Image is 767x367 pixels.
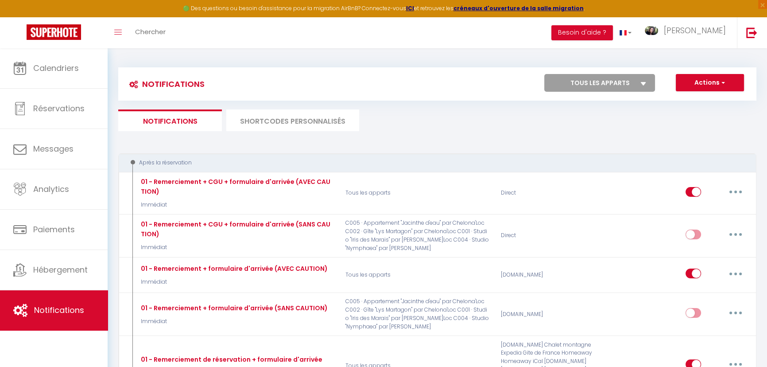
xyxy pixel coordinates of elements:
[33,183,69,195] span: Analytics
[664,25,726,36] span: [PERSON_NAME]
[139,317,328,326] p: Immédiat
[638,17,737,48] a: ... [PERSON_NAME]
[139,355,322,364] div: 01 - Remerciement de réservation + formulaire d'arrivée
[33,103,85,114] span: Réservations
[135,27,166,36] span: Chercher
[139,278,328,286] p: Immédiat
[340,262,495,288] p: Tous les apparts
[34,305,84,316] span: Notifications
[340,177,495,209] p: Tous les apparts
[453,4,584,12] a: créneaux d'ouverture de la salle migration
[33,143,74,154] span: Messages
[127,159,736,167] div: Après la réservation
[139,201,334,209] p: Immédiat
[406,4,414,12] a: ICI
[139,264,328,273] div: 01 - Remerciement + formulaire d'arrivée (AVEC CAUTION)
[495,297,599,331] div: [DOMAIN_NAME]
[340,297,495,331] p: C005 · Appartement "Jacinthe d'eau" par Chelona'Loc C002 · Gîte "Lys Martagon" par Chelona'Loc C0...
[495,262,599,288] div: [DOMAIN_NAME]
[27,24,81,40] img: Super Booking
[139,219,334,239] div: 01 - Remerciement + CGU + formulaire d'arrivée (SANS CAUTION)
[746,27,757,38] img: logout
[125,74,205,94] h3: Notifications
[128,17,172,48] a: Chercher
[495,177,599,209] div: Direct
[226,109,359,131] li: SHORTCODES PERSONNALISÉS
[676,74,744,92] button: Actions
[33,62,79,74] span: Calendriers
[551,25,613,40] button: Besoin d'aide ?
[33,264,88,275] span: Hébergement
[340,219,495,252] p: C005 · Appartement "Jacinthe d'eau" par Chelona'Loc C002 · Gîte "Lys Martagon" par Chelona'Loc C0...
[139,303,328,313] div: 01 - Remerciement + formulaire d'arrivée (SANS CAUTION)
[139,177,334,196] div: 01 - Remerciement + CGU + formulaire d'arrivée (AVEC CAUTION)
[118,109,222,131] li: Notifications
[33,224,75,235] span: Paiements
[645,26,658,35] img: ...
[495,219,599,252] div: Direct
[139,243,334,252] p: Immédiat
